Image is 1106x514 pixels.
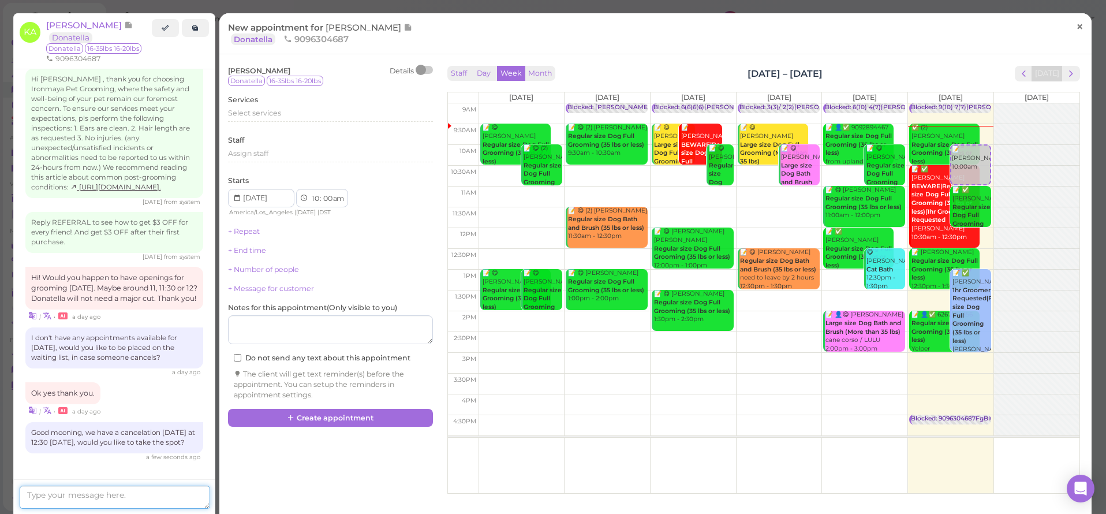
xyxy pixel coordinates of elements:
a: [URL][DOMAIN_NAME]. [70,183,161,191]
div: Blocked: 3(3)/ 2(2)[PERSON_NAME] • appointment [739,103,894,112]
div: 📝 ✅ [PERSON_NAME] 12:00pm - 1:00pm [825,228,894,278]
b: Regular size Dog Full Grooming (35 lbs or less) [825,195,902,211]
b: Regular size Dog Full Grooming (35 lbs or less) [952,203,991,245]
b: Regular size Dog Full Grooming (35 lbs or less) [568,132,644,148]
div: 📝 [PERSON_NAME] new schnauzer [PERSON_NAME] 9:30am - 10:30am [681,124,722,234]
span: 9am [462,106,476,113]
div: 📝 😋 [PERSON_NAME] 9:30am - 10:30am [482,124,551,174]
div: 📝 ✅ [PERSON_NAME] [PERSON_NAME] 1:00pm - 3:00pm [952,269,991,371]
span: 9:30am [454,126,476,134]
span: [PERSON_NAME] [326,22,403,33]
span: 12pm [460,230,476,238]
div: 📝 😋 [PERSON_NAME] 1:30pm - 2:30pm [653,290,734,324]
b: Regular size Dog Full Grooming (35 lbs or less) [524,286,562,328]
div: 📝 😋 (2) [PERSON_NAME] 10:00am - 11:00am [523,144,562,221]
button: Day [470,66,498,81]
button: Create appointment [228,409,433,427]
div: 😋 [PERSON_NAME] 12:30pm - 1:30pm [866,248,905,290]
button: next [1062,66,1080,81]
div: Blocked: 6(10) 4(7)[PERSON_NAME] • appointment [825,103,981,112]
div: 📝 😋 [PERSON_NAME] 9:30am - 10:30am [653,124,695,200]
div: 📝 😋 [PERSON_NAME] 11:00am - 12:00pm [825,186,905,220]
div: 📝 😋 [PERSON_NAME] 10:00am - 11:00am [866,144,905,221]
i: | [39,408,41,415]
div: 📝 😋 (2) [PERSON_NAME] 11:30am - 12:30pm [567,207,648,241]
span: DST [319,208,331,216]
input: Do not send any text about this appointment [234,354,241,362]
label: Do not send any text about this appointment [234,353,410,363]
span: Note [124,20,133,31]
b: Large size Dog Bath and Brush (More than 35 lbs) [781,162,815,203]
b: Large size Dog Bath and Brush (More than 35 lbs) [825,319,901,336]
span: 9096304687 [283,33,349,44]
div: | | [228,207,357,218]
span: × [1076,18,1083,35]
span: [DATE] [939,93,963,102]
div: ✅ (2) [PERSON_NAME] 9:30am - 10:30am [911,124,980,174]
a: + Message for customer [228,284,314,293]
div: Blocked: 6(6)6(6)[PERSON_NAME] • appointment [653,103,804,112]
span: 2pm [462,314,476,321]
div: 📝 👤😋 [PERSON_NAME] cane corso / LULU 2:00pm - 3:00pm [825,311,905,353]
b: Regular size Dog Full Grooming (35 lbs or less) [911,319,978,344]
label: Services [228,95,258,105]
span: Assign staff [228,149,268,158]
span: 4pm [462,397,476,404]
div: 📝 😋 (2) [PERSON_NAME] 9:30am - 10:30am [567,124,648,158]
span: 09/26/2025 11:56am [72,408,100,415]
button: [DATE] [1032,66,1063,81]
span: 08/09/2025 05:35pm [143,198,164,206]
span: [DATE] [595,93,619,102]
span: 11am [461,189,476,196]
span: Note [403,22,412,33]
a: [PERSON_NAME] Donatella [46,20,133,43]
div: Reply REFERRAL to see how to get $3 OFF for every friend! And get $3 OFF after their first purchase. [25,212,203,253]
b: Cat Bath [866,266,893,273]
div: Hi! Would you happen to have openings for grooming [DATE]. Maybe around 11, 11:30 or 12? Donatell... [25,267,203,310]
span: 11:30am [453,210,476,217]
a: + Repeat [228,227,260,236]
div: 📝 😋 [PERSON_NAME] [PERSON_NAME] 12:00pm - 1:00pm [653,228,734,270]
div: 📝 😋 [PERSON_NAME] yorkie 10:00am - 11:00am [708,144,734,255]
b: Regular size Dog Full Grooming (35 lbs or less) [825,245,892,269]
h2: [DATE] – [DATE] [748,67,823,80]
span: 12:30pm [451,251,476,259]
span: 08/09/2025 06:17pm [143,253,164,260]
button: Week [497,66,525,81]
div: 📝 ✅ [PERSON_NAME] [PERSON_NAME] 10:30am - 12:30pm [911,165,980,241]
span: [DATE] [681,93,705,102]
div: Ok yes thank you. [25,382,100,404]
span: [PERSON_NAME] [228,66,290,75]
span: KA [20,22,40,43]
span: 09/26/2025 11:54am [172,368,200,376]
b: Regular size Dog Full Grooming (35 lbs or less) [825,132,892,157]
span: [DATE] [853,93,877,102]
span: 16-35lbs 16-20lbs [85,43,141,54]
div: Hi [PERSON_NAME] , thank you for choosing Ironmaya Pet Grooming, where the safety and well-being ... [25,69,203,198]
div: 📝 😋 [PERSON_NAME] 1:00pm - 2:00pm [523,269,562,345]
span: 4:30pm [453,418,476,425]
span: [DATE] [1025,93,1049,102]
b: Regular size Dog Full Grooming (35 lbs or less) [911,257,978,281]
span: from system [164,253,200,260]
a: Donatella [49,32,92,43]
span: America/Los_Angeles [229,208,293,216]
div: • [25,310,203,322]
span: [DATE] [509,93,533,102]
label: Starts [228,176,249,186]
div: 📝 😋 [PERSON_NAME] need to leave by 2 hours 12:30pm - 1:30pm [739,248,820,290]
b: Regular size Dog Full Grooming (35 lbs or less) [483,141,549,165]
button: prev [1015,66,1033,81]
b: Regular size Dog Full Grooming (35 lbs or less) [568,278,644,294]
b: Large size Dog Full Grooming (More than 35 lbs) [740,141,807,165]
b: Regular size Dog Full Grooming (35 lbs or less) [911,141,978,165]
li: 9096304687 [43,54,103,64]
span: 10am [459,147,476,155]
label: Notes for this appointment ( Only visible to you ) [228,303,397,313]
div: 📝 😋 [PERSON_NAME] 1:00pm - 2:00pm [567,269,648,303]
button: Staff [447,66,470,81]
b: Regular size Dog Full Grooming (35 lbs or less) [524,162,562,203]
span: Donatella [46,43,83,54]
div: 📝 😋 [PERSON_NAME] 10:00am - 11:00am [780,144,820,221]
span: from system [164,198,200,206]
